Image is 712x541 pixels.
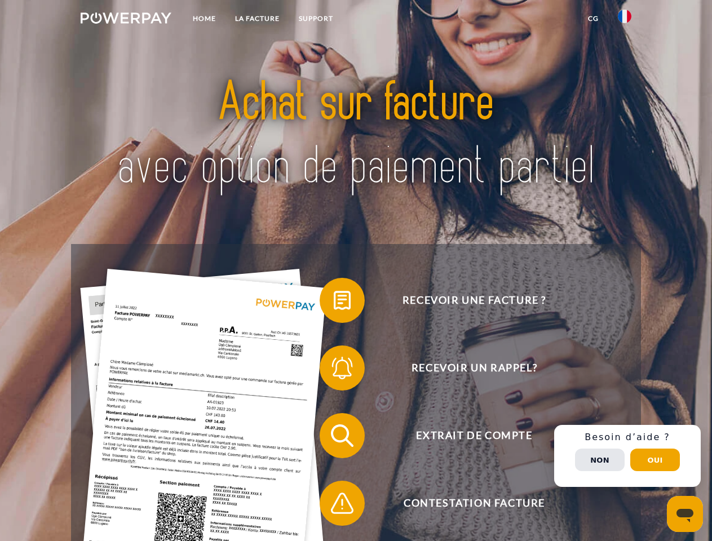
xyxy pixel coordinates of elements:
img: qb_bell.svg [328,354,356,382]
div: Schnellhilfe [554,425,701,487]
a: Home [183,8,225,29]
iframe: Bouton de lancement de la fenêtre de messagerie [667,496,703,532]
img: qb_search.svg [328,422,356,450]
span: Recevoir un rappel? [336,345,612,391]
img: title-powerpay_fr.svg [108,54,604,216]
button: Oui [630,449,680,471]
span: Extrait de compte [336,413,612,458]
a: LA FACTURE [225,8,289,29]
span: Contestation Facture [336,481,612,526]
img: logo-powerpay-white.svg [81,12,171,24]
img: qb_bill.svg [328,286,356,314]
button: Recevoir un rappel? [320,345,613,391]
button: Extrait de compte [320,413,613,458]
button: Recevoir une facture ? [320,278,613,323]
img: fr [618,10,631,23]
h3: Besoin d’aide ? [561,432,694,443]
button: Non [575,449,625,471]
img: qb_warning.svg [328,489,356,517]
button: Contestation Facture [320,481,613,526]
a: CG [578,8,608,29]
span: Recevoir une facture ? [336,278,612,323]
a: Support [289,8,343,29]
